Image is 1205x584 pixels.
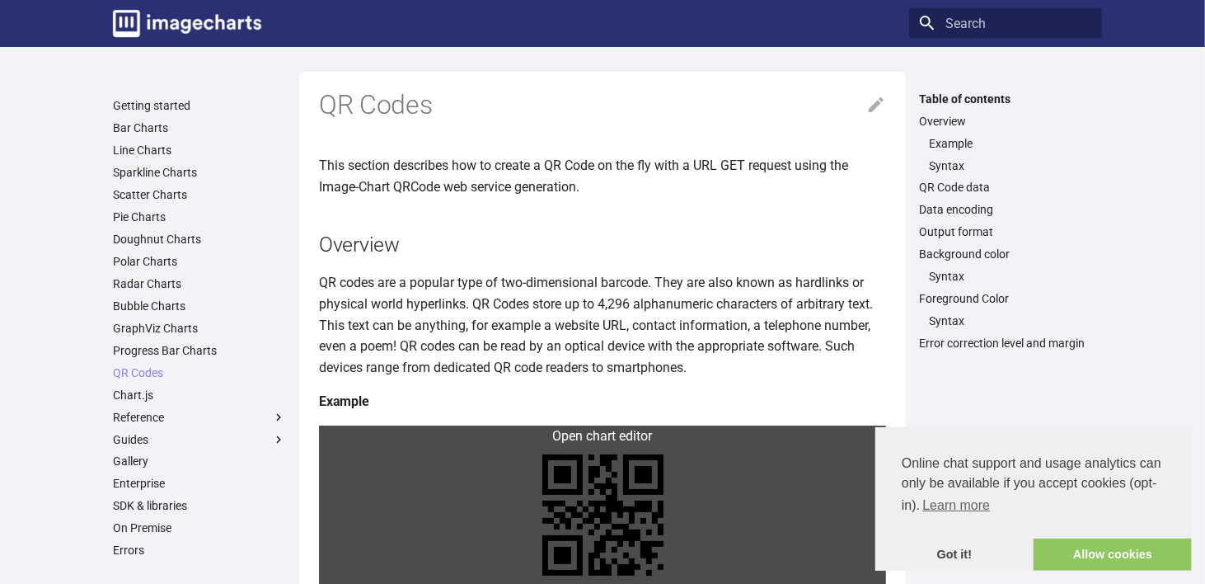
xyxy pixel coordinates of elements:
[113,210,286,224] a: Pie Charts
[106,3,268,44] a: Image-Charts documentation
[919,202,1092,217] a: Data encoding
[113,476,286,491] a: Enterprise
[113,276,286,291] a: Radar Charts
[113,254,286,269] a: Polar Charts
[875,427,1192,571] div: cookieconsent
[113,543,286,558] a: Errors
[113,520,286,535] a: On Premise
[113,143,286,158] a: Line Charts
[113,165,286,180] a: Sparkline Charts
[919,247,1092,261] a: Background color
[919,180,1092,195] a: QR Code data
[319,88,886,123] h1: QR Codes
[929,158,1092,173] a: Syntax
[909,92,1102,106] label: Table of contents
[919,291,1092,306] a: Foreground Color
[319,391,886,412] h4: Example
[113,120,286,135] a: Bar Charts
[319,272,886,378] p: QR codes are a popular type of two-dimensional barcode. They are also known as hardlinks or physi...
[929,269,1092,284] a: Syntax
[113,432,286,447] label: Guides
[113,187,286,202] a: Scatter Charts
[919,224,1092,239] a: Output format
[902,454,1165,518] span: Online chat support and usage analytics can only be available if you accept cookies (opt-in).
[919,114,1092,129] a: Overview
[319,230,886,259] h2: Overview
[929,136,1092,151] a: Example
[113,388,286,403] a: Chart.js
[909,92,1102,351] nav: Table of contents
[929,313,1092,328] a: Syntax
[113,232,286,247] a: Doughnut Charts
[113,321,286,336] a: GraphViz Charts
[113,498,286,513] a: SDK & libraries
[113,299,286,313] a: Bubble Charts
[919,336,1092,351] a: Error correction level and margin
[113,410,286,425] label: Reference
[113,454,286,469] a: Gallery
[113,10,261,37] img: logo
[919,313,1092,328] nav: Foreground Color
[113,98,286,113] a: Getting started
[920,493,992,518] a: learn more about cookies
[919,136,1092,173] nav: Overview
[113,365,286,380] a: QR Codes
[1034,539,1192,572] a: allow cookies
[875,539,1034,572] a: dismiss cookie message
[909,8,1102,38] input: Search
[319,155,886,197] p: This section describes how to create a QR Code on the fly with a URL GET request using the Image-...
[919,269,1092,284] nav: Background color
[113,343,286,358] a: Progress Bar Charts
